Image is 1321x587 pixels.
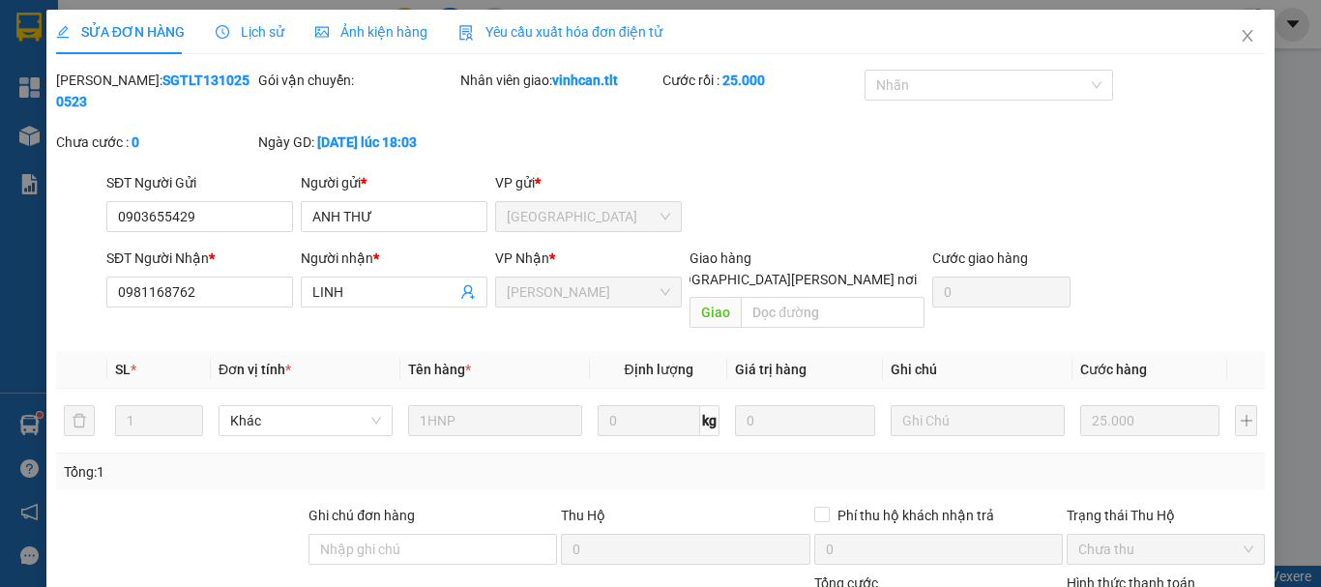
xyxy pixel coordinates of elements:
b: vinhcan.tlt [552,73,618,88]
input: Dọc đường [741,297,925,328]
input: Cước giao hàng [932,277,1071,308]
span: Cao Tốc [507,278,670,307]
span: Giá trị hàng [735,362,807,377]
div: Ngày GD: [258,132,456,153]
div: SĐT Người Gửi [106,172,293,193]
div: Trạng thái Thu Hộ [1067,505,1265,526]
span: kg [700,405,719,436]
div: Nhân viên giao: [460,70,659,91]
span: Sài Gòn [507,202,670,231]
th: Ghi chú [883,351,1072,389]
span: clock-circle [216,25,229,39]
span: SỬA ĐƠN HÀNG [56,24,185,40]
label: Cước giao hàng [932,250,1028,266]
span: close [1240,28,1255,44]
div: [PERSON_NAME]: [56,70,254,112]
button: delete [64,405,95,436]
div: Người nhận [301,248,487,269]
span: Giao hàng [690,250,751,266]
span: Giao [690,297,741,328]
span: [GEOGRAPHIC_DATA][PERSON_NAME] nơi [653,269,925,290]
div: Tổng: 1 [64,461,512,483]
input: Ghi Chú [891,405,1065,436]
span: Phí thu hộ khách nhận trả [830,505,1002,526]
span: Khác [230,406,381,435]
input: 0 [1080,405,1219,436]
span: Đơn vị tính [219,362,291,377]
div: SĐT Người Nhận [106,248,293,269]
b: 0 [132,134,139,150]
span: Ảnh kiện hàng [315,24,427,40]
b: [DATE] lúc 18:03 [317,134,417,150]
span: Định lượng [624,362,692,377]
span: Yêu cầu xuất hóa đơn điện tử [458,24,662,40]
input: 0 [735,405,874,436]
span: picture [315,25,329,39]
img: icon [458,25,474,41]
span: edit [56,25,70,39]
span: user-add [460,284,476,300]
div: Gói vận chuyển: [258,70,456,91]
span: SL [115,362,131,377]
label: Ghi chú đơn hàng [308,508,415,523]
div: VP gửi [495,172,682,193]
b: 25.000 [722,73,765,88]
span: Thu Hộ [561,508,605,523]
div: Người gửi [301,172,487,193]
span: Cước hàng [1080,362,1147,377]
button: Close [1220,10,1275,64]
button: plus [1235,405,1257,436]
span: Tên hàng [408,362,471,377]
div: Cước rồi : [662,70,861,91]
span: Chưa thu [1078,535,1253,564]
span: Lịch sử [216,24,284,40]
span: VP Nhận [495,250,549,266]
input: VD: Bàn, Ghế [408,405,582,436]
input: Ghi chú đơn hàng [308,534,557,565]
div: Chưa cước : [56,132,254,153]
